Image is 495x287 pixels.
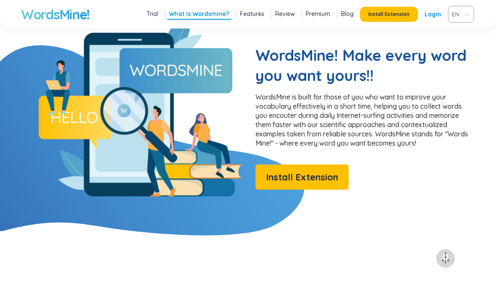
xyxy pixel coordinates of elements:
a: Login [425,7,441,22]
a: Features [240,10,264,18]
span: Install Extension [266,170,338,185]
img: to top [439,252,452,265]
img: What's WordsMine! [39,8,242,196]
a: Trial [146,10,158,18]
a: Review [275,10,295,18]
a: Premium [306,10,330,18]
button: Install Extension [360,7,418,22]
button: Install Extension [255,164,349,190]
span: Install Extension [368,11,409,18]
a: What is Wordsmine? [169,10,229,18]
a: Blog [341,10,354,18]
a: WordsMine! [21,6,89,23]
span: EN [452,8,467,21]
p: WordsMine is built for those of you who want to improve your vocabulary effectively in a short ti... [255,92,470,148]
h2: WordsMine! Make every word you want yours!! [255,45,470,86]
